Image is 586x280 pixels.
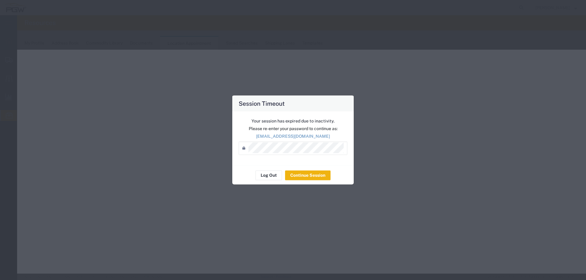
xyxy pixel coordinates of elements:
[239,133,347,139] p: [EMAIL_ADDRESS][DOMAIN_NAME]
[239,118,347,124] p: Your session has expired due to inactivity.
[239,125,347,132] p: Please re-enter your password to continue as:
[255,170,282,180] button: Log Out
[285,170,331,180] button: Continue Session
[239,99,285,108] h4: Session Timeout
